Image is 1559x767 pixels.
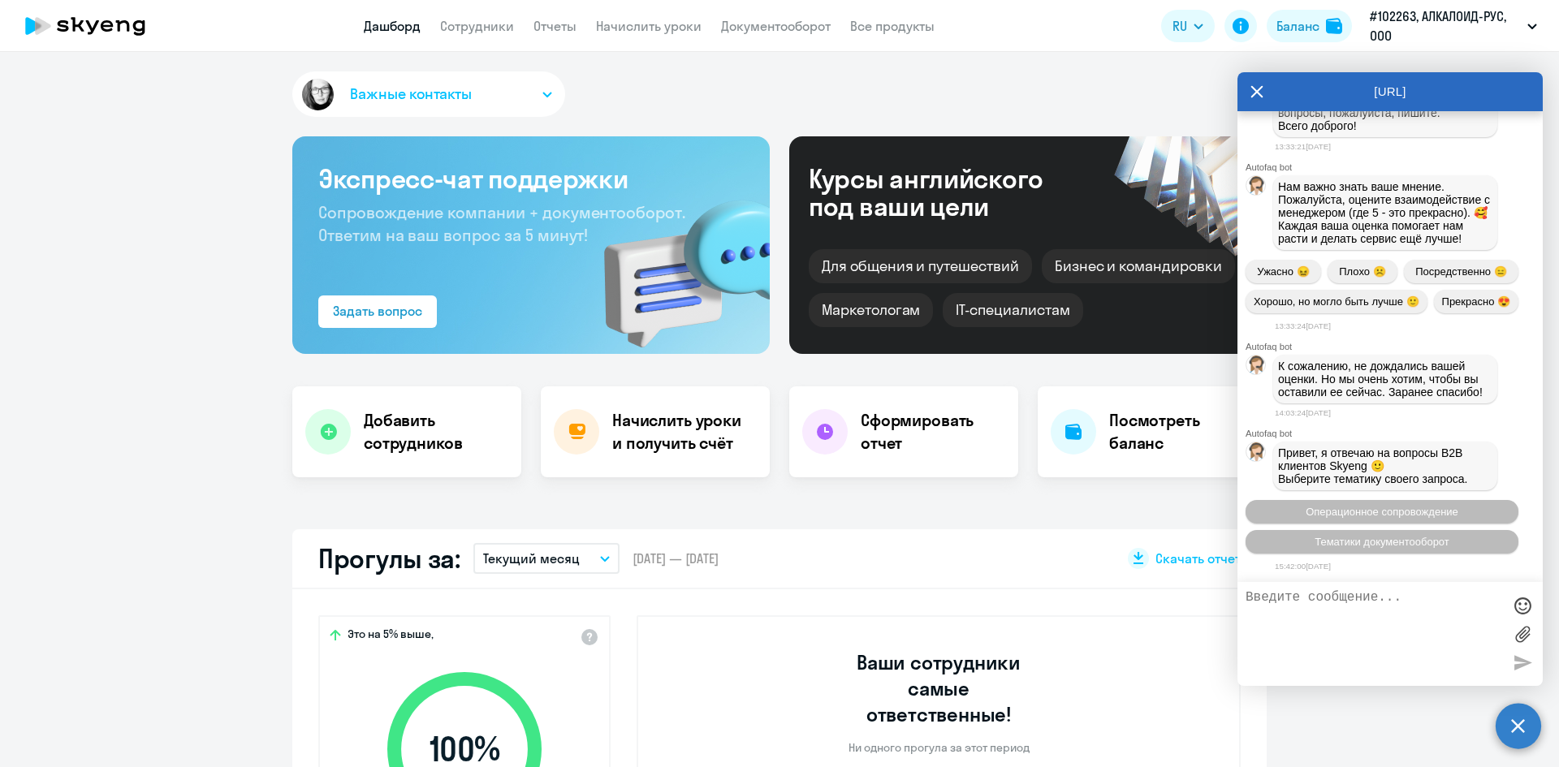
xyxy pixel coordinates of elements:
button: RU [1161,10,1215,42]
img: balance [1326,18,1342,34]
button: Ужасно 😖 [1246,260,1321,283]
div: Autofaq bot [1246,429,1543,438]
p: Текущий месяц [483,549,580,568]
h3: Экспресс-чат поддержки [318,162,744,195]
span: Прекрасно 😍 [1442,295,1510,308]
img: bot avatar [1246,176,1267,200]
span: Посредственно 😑 [1415,265,1506,278]
button: Текущий месяц [473,543,620,574]
div: Autofaq bot [1246,162,1543,172]
span: Хорошо, но могло быть лучше 🙂 [1254,295,1419,308]
a: Все продукты [850,18,935,34]
span: RU [1172,16,1187,36]
time: 13:33:21[DATE] [1275,142,1331,151]
a: Дашборд [364,18,421,34]
span: [DATE] — [DATE] [633,549,719,567]
span: Ужасно 😖 [1257,265,1309,278]
button: Задать вопрос [318,295,437,328]
h4: Сформировать отчет [861,409,1005,455]
span: Привет, я отвечаю на вопросы B2B клиентов Skyeng 🙂 Выберите тематику своего запроса. [1278,446,1468,485]
div: Autofaq bot [1246,342,1543,351]
button: #102263, АЛКАЛОИД-РУС, ООО [1362,6,1545,45]
img: bot avatar [1246,355,1267,379]
img: avatar [299,75,337,114]
p: Ни одного прогула за этот период [849,740,1030,755]
a: Сотрудники [440,18,514,34]
button: Операционное сопровождение [1246,500,1518,524]
button: Хорошо, но могло быть лучше 🙂 [1246,290,1427,313]
span: Нам важно знать ваше мнение. Пожалуйста, оцените взаимодействие с менеджером (где 5 - это прекрас... [1278,180,1493,245]
div: Курсы английского под ваши цели [809,165,1086,220]
button: Посредственно 😑 [1404,260,1518,283]
span: Плохо ☹️ [1339,265,1385,278]
span: Важные контакты [350,84,472,105]
h4: Начислить уроки и получить счёт [612,409,754,455]
span: Операционное сопровождение [1306,506,1458,518]
a: Отчеты [533,18,577,34]
h3: Ваши сотрудники самые ответственные! [835,649,1043,727]
span: К сожалению, не дождались вашей оценки. Но мы очень хотим, чтобы вы оставили ее сейчас. Заранее с... [1278,360,1483,399]
button: Плохо ☹️ [1328,260,1397,283]
h4: Посмотреть баланс [1109,409,1254,455]
button: Тематики документооборот [1246,530,1518,554]
div: Маркетологам [809,293,933,327]
a: Начислить уроки [596,18,702,34]
a: Документооборот [721,18,831,34]
span: Тематики документооборот [1315,536,1449,548]
time: 14:03:24[DATE] [1275,408,1331,417]
div: Задать вопрос [333,301,422,321]
span: Скачать отчет [1155,549,1241,567]
h2: Прогулы за: [318,542,460,575]
div: Для общения и путешествий [809,249,1032,283]
div: IT-специалистам [943,293,1082,327]
button: Прекрасно 😍 [1434,290,1518,313]
img: bot avatar [1246,442,1267,466]
button: Балансbalance [1267,10,1352,42]
span: Это на 5% выше, [348,627,434,646]
div: Бизнес и командировки [1042,249,1235,283]
span: Сопровождение компании + документооборот. Ответим на ваш вопрос за 5 минут! [318,202,685,245]
label: Лимит 10 файлов [1510,622,1535,646]
button: Важные контакты [292,71,565,117]
p: #102263, АЛКАЛОИД-РУС, ООО [1370,6,1521,45]
h4: Добавить сотрудников [364,409,508,455]
time: 13:33:24[DATE] [1275,321,1331,330]
div: Баланс [1276,16,1319,36]
time: 15:42:00[DATE] [1275,562,1331,571]
img: bg-img [581,171,770,354]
